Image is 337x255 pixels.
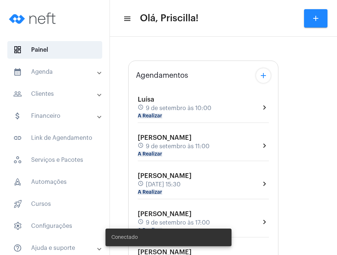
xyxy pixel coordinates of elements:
[136,72,188,80] span: Agendamentos
[7,151,102,169] span: Serviços e Pacotes
[138,104,144,112] mat-icon: schedule
[259,71,268,80] mat-icon: add
[260,103,269,112] mat-icon: chevron_right
[138,96,154,103] span: Luísa
[138,113,162,119] mat-chip: A Realizar
[13,90,22,98] mat-icon: sidenav icon
[13,45,22,54] span: sidenav icon
[13,68,98,76] mat-panel-title: Agenda
[13,112,22,120] mat-icon: sidenav icon
[13,68,22,76] mat-icon: sidenav icon
[146,143,210,150] span: 9 de setembro às 11:00
[13,156,22,164] span: sidenav icon
[138,211,192,217] span: [PERSON_NAME]
[138,172,192,179] span: [PERSON_NAME]
[138,134,192,141] span: [PERSON_NAME]
[4,85,110,103] mat-expansion-panel-header: sidenav iconClientes
[13,222,22,230] span: sidenav icon
[7,217,102,235] span: Configurações
[13,244,98,252] mat-panel-title: Ajuda e suporte
[13,134,22,142] mat-icon: sidenav icon
[13,244,22,252] mat-icon: sidenav icon
[111,234,138,241] span: Conectado
[123,14,130,23] mat-icon: sidenav icon
[7,195,102,213] span: Cursos
[146,219,210,226] span: 9 de setembro às 17:00
[138,190,162,195] mat-chip: A Realizar
[140,12,199,24] span: Olá, Priscilla!
[138,181,144,189] mat-icon: schedule
[260,179,269,188] mat-icon: chevron_right
[13,200,22,208] span: sidenav icon
[311,14,320,23] mat-icon: add
[13,112,98,120] mat-panel-title: Financeiro
[260,141,269,150] mat-icon: chevron_right
[4,107,110,125] mat-expansion-panel-header: sidenav iconFinanceiro
[260,218,269,226] mat-icon: chevron_right
[13,178,22,186] span: sidenav icon
[4,63,110,81] mat-expansion-panel-header: sidenav iconAgenda
[7,173,102,191] span: Automações
[7,41,102,59] span: Painel
[138,142,144,150] mat-icon: schedule
[6,4,61,33] img: logo-neft-novo-2.png
[146,105,211,112] span: 9 de setembro às 10:00
[138,152,162,157] mat-chip: A Realizar
[146,181,181,188] span: [DATE] 15:30
[138,219,144,227] mat-icon: schedule
[7,129,102,147] span: Link de Agendamento
[13,90,98,98] mat-panel-title: Clientes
